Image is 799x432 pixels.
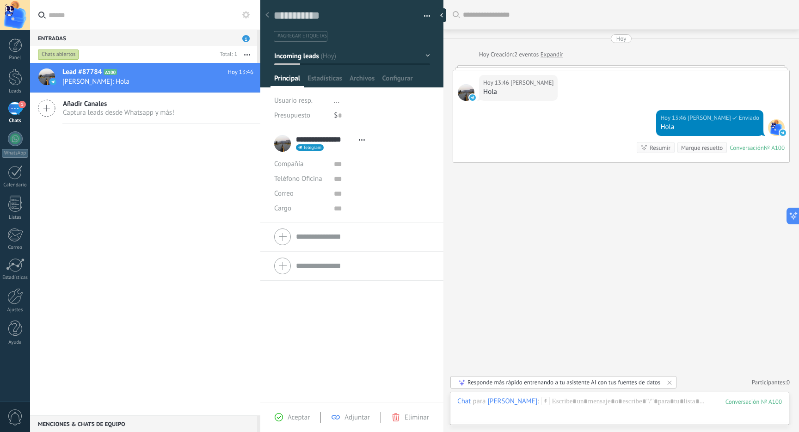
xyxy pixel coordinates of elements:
div: Presupuesto [274,108,327,123]
div: Cargo [274,201,327,216]
div: Total: 1 [216,50,237,59]
div: Hoy 13:46 [660,113,688,123]
div: Hoy [479,50,491,59]
div: Hoy [616,34,627,43]
span: Captura leads desde Whatsapp y más! [63,108,174,117]
div: Estadísticas [2,275,29,281]
div: № A100 [764,144,785,152]
span: Cargo [274,205,291,212]
span: Telegram [303,145,321,150]
span: Enviado [739,113,759,123]
span: A100 [104,69,117,75]
span: Lead #87784 [62,68,102,77]
div: WhatsApp [2,149,28,158]
img: telegram-sm.svg [50,79,56,85]
span: 1 [242,35,250,42]
div: $ [334,108,430,123]
span: Dean Largaespada (Oficina de Venta) [688,113,731,123]
span: Principal [274,74,300,87]
button: Correo [274,186,294,201]
span: : [537,397,539,406]
button: Más [237,46,257,63]
div: Listas [2,215,29,221]
span: Aceptar [288,413,310,422]
span: Eliminar [405,413,429,422]
div: Creación: [479,50,563,59]
span: 0 [787,378,790,386]
div: Usuario resp. [274,93,327,108]
span: Dean Largaespada [510,78,553,87]
span: Teléfono Oficina [274,174,322,183]
div: Menciones & Chats de equipo [30,415,257,432]
div: Hoy 13:46 [483,78,510,87]
a: Participantes:0 [752,378,790,386]
div: 100 [725,398,782,406]
div: Chats [2,118,29,124]
button: Teléfono Oficina [274,172,322,186]
div: Panel [2,55,29,61]
span: Añadir Canales [63,99,174,108]
span: Archivos [350,74,375,87]
div: Chats abiertos [38,49,79,60]
div: Entradas [30,30,257,46]
span: Estadísticas [307,74,342,87]
a: Lead #87784 A100 Hoy 13:46 [PERSON_NAME]: Hola [30,63,260,93]
div: Ayuda [2,339,29,346]
div: Correo [2,245,29,251]
img: telegram-sm.svg [469,94,476,101]
span: #agregar etiquetas [277,33,327,39]
span: para [473,397,486,406]
div: Dean Largaespada [488,397,538,405]
div: Marque resuelto [681,143,723,152]
span: 1 [18,101,26,108]
span: 2 eventos [514,50,539,59]
div: Resumir [650,143,670,152]
div: Hola [483,87,553,97]
span: ... [334,96,339,105]
div: Hola [660,123,759,132]
span: Adjuntar [344,413,370,422]
span: Usuario resp. [274,96,313,105]
div: Leads [2,88,29,94]
span: Correo [274,189,294,198]
span: Presupuesto [274,111,310,120]
span: Hoy 13:46 [227,68,253,77]
div: Ajustes [2,307,29,313]
span: Dean Largaespada [458,84,474,101]
span: Dean Largaespada [768,119,785,136]
div: Responde más rápido entrenando a tu asistente AI con tus fuentes de datos [467,378,660,386]
span: [PERSON_NAME]: Hola [62,77,236,86]
div: Conversación [730,144,764,152]
a: Expandir [541,50,563,59]
div: Ocultar [437,8,446,22]
span: Configurar [382,74,412,87]
div: Compañía [274,157,327,172]
div: Calendario [2,182,29,188]
img: telegram-sm.svg [780,130,786,136]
